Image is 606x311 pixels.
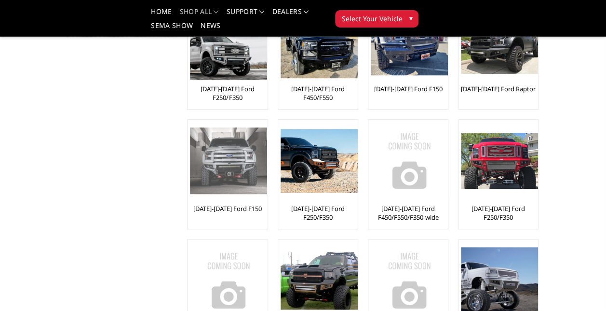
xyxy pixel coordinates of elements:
[193,204,262,213] a: [DATE]-[DATE] Ford F150
[374,85,442,93] a: [DATE]-[DATE] Ford F150
[558,265,606,311] iframe: Chat Widget
[281,85,355,102] a: [DATE]-[DATE] Ford F450/F550
[371,204,445,222] a: [DATE]-[DATE] Ford F450/F550/F350-wide
[151,8,172,22] a: Home
[227,8,265,22] a: Support
[201,22,220,36] a: News
[151,22,193,36] a: SEMA Show
[409,13,412,23] span: ▾
[371,122,445,199] a: No Image
[180,8,219,22] a: shop all
[335,10,418,28] button: Select Your Vehicle
[272,8,309,22] a: Dealers
[341,14,402,24] span: Select Your Vehicle
[281,204,355,222] a: [DATE]-[DATE] Ford F250/F350
[190,85,265,102] a: [DATE]-[DATE] Ford F250/F350
[371,122,448,199] img: No Image
[461,204,536,222] a: [DATE]-[DATE] Ford F250/F350
[461,85,536,93] a: [DATE]-[DATE] Ford Raptor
